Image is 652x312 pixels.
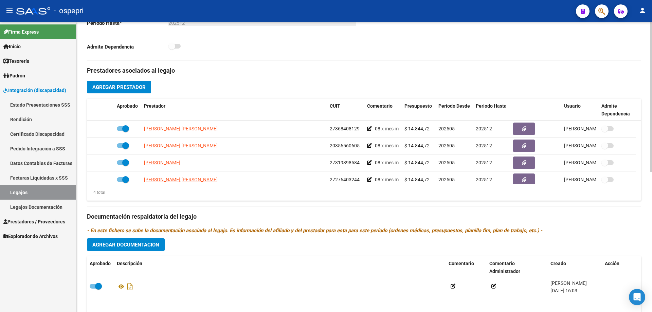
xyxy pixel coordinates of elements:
[375,160,422,165] span: 08 x mes mayo/[DATE]
[87,43,168,51] p: Admite Dependencia
[375,126,422,131] span: 08 x mes mayo/[DATE]
[3,233,58,240] span: Explorador de Archivos
[601,103,630,116] span: Admite Dependencia
[3,28,39,36] span: Firma Express
[367,103,393,109] span: Comentario
[92,242,159,248] span: Agregar Documentacion
[561,99,599,121] datatable-header-cell: Usuario
[602,256,636,279] datatable-header-cell: Acción
[548,256,602,279] datatable-header-cell: Creado
[327,99,364,121] datatable-header-cell: CUIT
[476,143,492,148] span: 202512
[330,160,360,165] span: 27319398584
[3,72,25,79] span: Padrón
[114,99,141,121] datatable-header-cell: Aprobado
[375,143,422,148] span: 08 x mes mayo/[DATE]
[117,103,138,109] span: Aprobado
[564,177,617,182] span: [PERSON_NAME] [DATE]
[3,218,65,225] span: Prestadores / Proveedores
[550,280,587,286] span: [PERSON_NAME]
[87,212,641,221] h3: Documentación respaldatoria del legajo
[438,160,455,165] span: 202505
[564,126,617,131] span: [PERSON_NAME] [DATE]
[144,126,218,131] span: [PERSON_NAME] [PERSON_NAME]
[487,256,548,279] datatable-header-cell: Comentario Administrador
[330,143,360,148] span: 20356560605
[404,126,430,131] span: $ 14.844,72
[87,189,105,196] div: 4 total
[564,143,617,148] span: [PERSON_NAME] [DATE]
[3,57,30,65] span: Tesorería
[605,261,619,266] span: Acción
[402,99,436,121] datatable-header-cell: Presupuesto
[87,227,542,234] i: - En este fichero se sube la documentación asociada al legajo. Es información del afiliado y del ...
[476,160,492,165] span: 202512
[404,103,432,109] span: Presupuesto
[404,177,430,182] span: $ 14.844,72
[473,99,510,121] datatable-header-cell: Periodo Hasta
[54,3,84,18] span: - ospepri
[375,177,422,182] span: 08 x mes mayo/[DATE]
[3,87,66,94] span: Integración (discapacidad)
[87,81,151,93] button: Agregar Prestador
[599,99,636,121] datatable-header-cell: Admite Dependencia
[438,126,455,131] span: 202505
[330,103,340,109] span: CUIT
[438,103,470,109] span: Periodo Desde
[550,261,566,266] span: Creado
[330,126,360,131] span: 27368408129
[330,177,360,182] span: 27276403244
[629,289,645,305] div: Open Intercom Messenger
[3,43,21,50] span: Inicio
[87,238,165,251] button: Agregar Documentacion
[144,177,218,182] span: [PERSON_NAME] [PERSON_NAME]
[438,143,455,148] span: 202505
[87,66,641,75] h3: Prestadores asociados al legajo
[476,177,492,182] span: 202512
[638,6,647,15] mat-icon: person
[449,261,474,266] span: Comentario
[476,126,492,131] span: 202512
[476,103,507,109] span: Periodo Hasta
[87,256,114,279] datatable-header-cell: Aprobado
[436,99,473,121] datatable-header-cell: Periodo Desde
[5,6,14,15] mat-icon: menu
[144,143,218,148] span: [PERSON_NAME] [PERSON_NAME]
[144,103,165,109] span: Prestador
[117,261,142,266] span: Descripción
[141,99,327,121] datatable-header-cell: Prestador
[144,160,180,165] span: [PERSON_NAME]
[364,99,402,121] datatable-header-cell: Comentario
[404,143,430,148] span: $ 14.844,72
[404,160,430,165] span: $ 14.844,72
[87,19,168,27] p: Periodo Hasta
[92,84,146,90] span: Agregar Prestador
[550,288,577,293] span: [DATE] 16:03
[564,103,581,109] span: Usuario
[489,261,520,274] span: Comentario Administrador
[126,281,134,292] i: Descargar documento
[90,261,111,266] span: Aprobado
[446,256,487,279] datatable-header-cell: Comentario
[114,256,446,279] datatable-header-cell: Descripción
[438,177,455,182] span: 202505
[564,160,617,165] span: [PERSON_NAME] [DATE]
